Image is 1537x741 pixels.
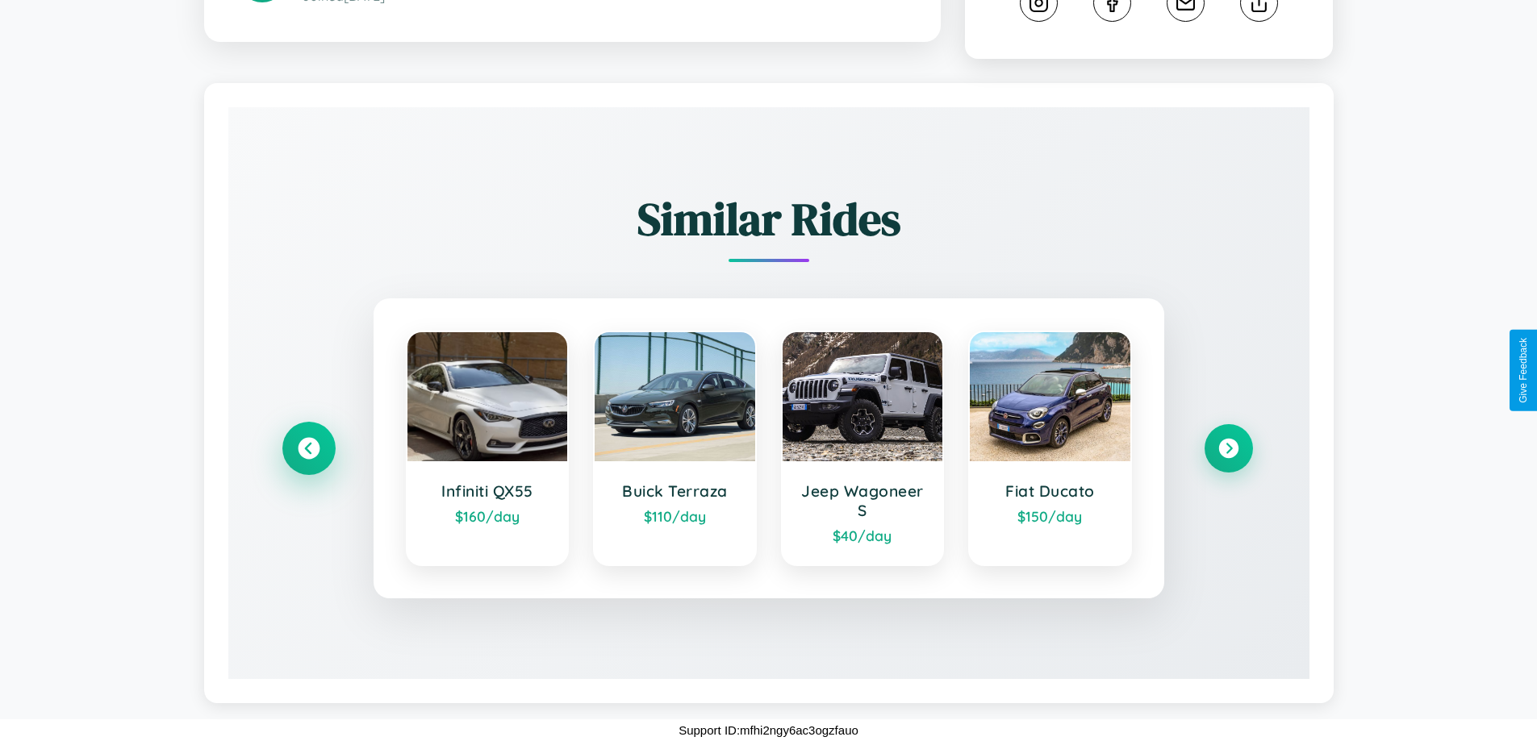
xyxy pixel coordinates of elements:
a: Fiat Ducato$150/day [968,331,1132,566]
div: $ 40 /day [799,527,927,544]
h3: Fiat Ducato [986,481,1114,501]
h3: Jeep Wagoneer S [799,481,927,520]
a: Infiniti QX55$160/day [406,331,570,566]
div: $ 160 /day [424,507,552,525]
p: Support ID: mfhi2ngy6ac3ogzfauo [679,719,858,741]
a: Jeep Wagoneer S$40/day [781,331,945,566]
div: Give Feedback [1518,338,1529,403]
h2: Similar Rides [285,188,1253,250]
h3: Buick Terraza [611,481,739,501]
div: $ 150 /day [986,507,1114,525]
h3: Infiniti QX55 [424,481,552,501]
a: Buick Terraza$110/day [593,331,757,566]
div: $ 110 /day [611,507,739,525]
